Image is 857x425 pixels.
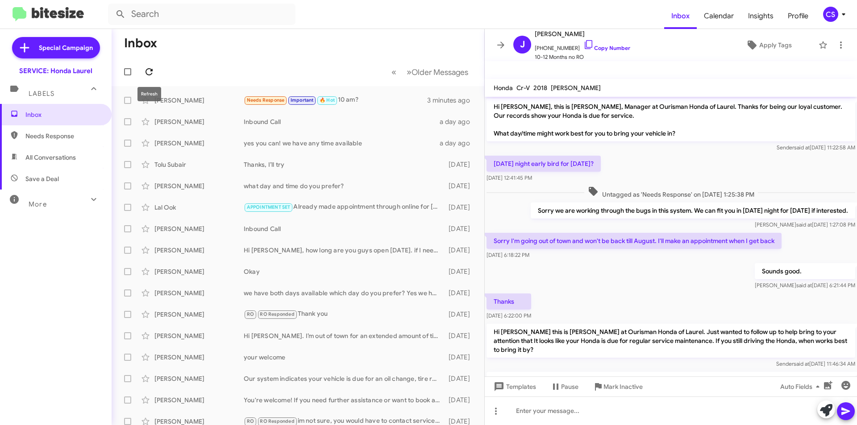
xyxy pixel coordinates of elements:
div: [DATE] [444,224,477,233]
span: [PERSON_NAME] [DATE] 6:21:44 PM [755,282,855,289]
div: SERVICE: Honda Laurel [19,66,92,75]
p: Sounds good. [755,263,855,279]
button: Previous [386,63,402,81]
div: Refresh [137,87,161,101]
div: [PERSON_NAME] [154,396,244,404]
span: [PERSON_NAME] [551,84,601,92]
div: we have both days available which day do you prefer? Yes we have a shuttle as long as its within ... [244,289,444,297]
div: what day and time do you prefer? [244,182,444,190]
span: Auto Fields [780,379,823,395]
span: Important [291,97,314,103]
div: [DATE] [444,374,477,383]
div: your welcome [244,353,444,362]
div: [PERSON_NAME] [154,96,244,105]
div: [DATE] [444,246,477,255]
button: Apply Tags [723,37,814,53]
div: [DATE] [444,396,477,404]
div: [DATE] [444,289,477,297]
span: [PERSON_NAME] [DATE] 1:27:08 PM [755,221,855,228]
p: Hi [PERSON_NAME] this is [PERSON_NAME] at Ourisman Honda of Laurel. Just wanted to follow up to h... [487,324,855,358]
span: APPOINTMENT SET [247,204,291,210]
span: Older Messages [412,67,468,77]
div: [PERSON_NAME] [154,353,244,362]
button: Pause [543,379,586,395]
div: Okay [244,267,444,276]
div: a day ago [440,117,477,126]
p: Sorry we are working through the bugs in this system. We can fit you in [DATE] night for [DATE] i... [531,202,855,219]
p: Hi [PERSON_NAME], this is [PERSON_NAME], Manager at Ourisman Honda of Laurel. Thanks for being ou... [487,99,855,141]
div: [PERSON_NAME] [154,374,244,383]
div: 3 minutes ago [427,96,477,105]
span: RO [247,311,254,317]
div: Hi [PERSON_NAME]. I’m out of town for an extended amount of time, but I’ll be bring it in when I ... [244,331,444,340]
a: Calendar [697,3,741,29]
div: [PERSON_NAME] [154,224,244,233]
span: 10-12 Months no RO [535,53,630,62]
p: Sorry I'm going out of town and won't be back till August. I'll make an appointment when I get back [487,233,782,249]
p: Hi [PERSON_NAME] this is [PERSON_NAME] at Ourisman Honda of Laurel. I just wanted to check back a... [487,372,855,397]
span: 2018 [533,84,547,92]
div: 10 am? [244,95,427,105]
span: « [391,66,396,78]
a: Copy Number [583,45,630,51]
span: said at [796,221,812,228]
span: Apply Tags [759,37,792,53]
div: [PERSON_NAME] [154,331,244,340]
div: [DATE] [444,182,477,190]
nav: Page navigation example [387,63,474,81]
div: Inbound Call [244,224,444,233]
div: [DATE] [444,331,477,340]
span: [DATE] 12:41:45 PM [487,174,532,181]
span: Inbox [25,110,101,119]
div: [PERSON_NAME] [154,117,244,126]
span: » [407,66,412,78]
span: said at [796,282,812,289]
span: Cr-V [516,84,530,92]
div: yes you can! we have any time available [244,139,440,148]
span: Needs Response [247,97,285,103]
div: [DATE] [444,203,477,212]
div: Already made appointment through online for [DATE],[DATE] for morning 8 :30AM. [244,202,444,212]
div: Tolu Subair [154,160,244,169]
div: You're welcome! If you need further assistance or want to book an appointment, feel free to reach... [244,396,444,404]
a: Insights [741,3,781,29]
div: Our system indicates your vehicle is due for an oil change, tire rotation, brake inspection, and ... [244,374,444,383]
div: a day ago [440,139,477,148]
span: Save a Deal [25,174,59,183]
span: All Conversations [25,153,76,162]
a: Special Campaign [12,37,100,58]
span: said at [794,144,810,151]
div: [PERSON_NAME] [154,182,244,190]
div: Inbound Call [244,117,440,126]
span: said at [794,360,809,367]
a: Inbox [664,3,697,29]
button: Mark Inactive [586,379,650,395]
div: [PERSON_NAME] [154,139,244,148]
div: [DATE] [444,267,477,276]
button: Templates [485,379,543,395]
a: Profile [781,3,815,29]
span: Honda [494,84,513,92]
div: [DATE] [444,310,477,319]
div: [PERSON_NAME] [154,267,244,276]
span: Special Campaign [39,43,93,52]
span: 🔥 Hot [320,97,335,103]
div: [PERSON_NAME] [154,310,244,319]
div: CS [823,7,838,22]
span: Sender [DATE] 11:46:34 AM [776,360,855,367]
span: [DATE] 6:18:22 PM [487,252,529,258]
span: Needs Response [25,132,101,140]
button: Auto Fields [773,379,830,395]
p: Thanks [487,293,531,309]
h1: Inbox [124,36,157,50]
div: [DATE] [444,353,477,362]
div: [PERSON_NAME] [154,289,244,297]
div: [PERSON_NAME] [154,246,244,255]
span: RO Responded [260,311,294,317]
span: Templates [492,379,536,395]
span: J [520,37,525,52]
span: More [29,200,47,208]
span: Pause [561,379,578,395]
